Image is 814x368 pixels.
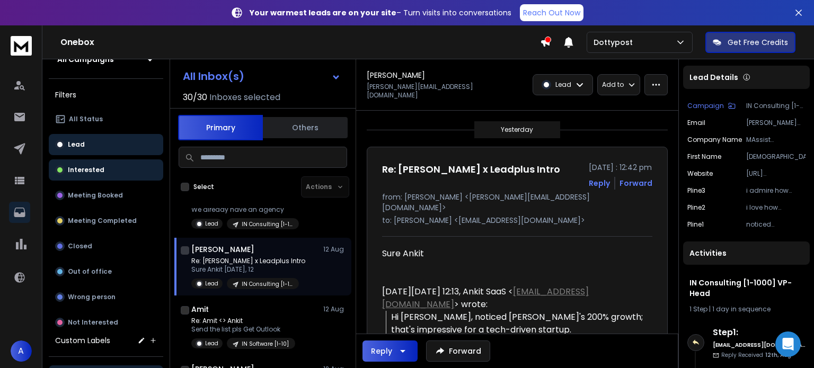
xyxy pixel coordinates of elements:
[205,280,218,288] p: Lead
[209,91,280,104] h3: Inboxes selected
[713,326,806,339] h6: Step 1 :
[178,115,263,140] button: Primary
[191,317,295,325] p: Re: Amit <> Ankit
[689,277,803,299] h1: IN Consulting [1-1000] VP-Head
[687,136,742,144] p: Company Name
[263,116,348,139] button: Others
[68,217,137,225] p: Meeting Completed
[589,162,652,173] p: [DATE] : 12:42 pm
[323,305,347,313] p: 12 Aug
[191,304,209,315] h1: Amit
[746,102,806,110] p: IN Consulting [1-1000] VP-Head
[362,340,418,362] button: Reply
[68,242,92,250] p: Closed
[68,191,123,200] p: Meeting Booked
[687,119,705,127] p: Email
[55,335,110,346] h3: Custom Labels
[49,185,163,206] button: Meeting Booked
[746,169,806,178] p: [URL][DOMAIN_NAME]
[705,32,795,53] button: Get Free Credits
[49,159,163,181] button: Interested
[11,340,32,362] button: A
[746,186,806,195] p: i admire how [PERSON_NAME] brings together 185+ tech experts for seamless service.
[49,286,163,308] button: Wrong person
[250,7,396,18] strong: Your warmest leads are on your site
[191,257,305,265] p: Re: [PERSON_NAME] x Leadplus Intro
[728,37,788,48] p: Get Free Credits
[191,205,305,214] p: We already have an agency
[501,125,533,134] p: Yesterday
[250,7,511,18] p: – Turn visits into conversations
[620,178,652,189] div: Forward
[746,119,806,127] p: [PERSON_NAME][EMAIL_ADDRESS][DOMAIN_NAME]
[765,351,791,359] span: 12th, Aug
[589,178,610,189] button: Reply
[746,220,806,229] p: noticed [PERSON_NAME]'s 200% growth; that's impressive for a tech-driven startup.
[49,261,163,282] button: Out of office
[68,166,104,174] p: Interested
[382,285,644,311] div: [DATE][DATE] 12:13, Ankit SaaS < > wrote:
[689,72,738,83] p: Lead Details
[555,80,571,89] p: Lead
[242,220,293,228] p: IN Consulting [1-1000] VP-Head
[689,305,803,313] div: |
[687,152,721,161] p: First Name
[49,134,163,155] button: Lead
[775,331,801,357] div: Open Intercom Messenger
[191,244,254,255] h1: [PERSON_NAME]
[687,203,705,212] p: pline2
[49,210,163,231] button: Meeting Completed
[11,36,32,56] img: logo
[382,247,644,273] div: Sure Ankit
[426,340,490,362] button: Forward
[57,54,114,65] h1: All Campaigns
[687,169,713,178] p: website
[594,37,637,48] p: Dottypost
[49,109,163,130] button: All Status
[49,312,163,333] button: Not Interested
[683,241,810,265] div: Activities
[687,220,704,229] p: pline1
[367,70,425,80] h1: [PERSON_NAME]
[205,339,218,347] p: Lead
[49,87,163,102] h3: Filters
[687,102,736,110] button: Campaign
[49,236,163,257] button: Closed
[367,83,514,100] p: [PERSON_NAME][EMAIL_ADDRESS][DOMAIN_NAME]
[382,215,652,226] p: to: [PERSON_NAME] <[EMAIL_ADDRESS][DOMAIN_NAME]>
[193,183,214,191] label: Select
[205,220,218,228] p: Lead
[382,285,589,310] a: [EMAIL_ADDRESS][DOMAIN_NAME]
[242,280,293,288] p: IN Consulting [1-1000] VP-Head
[721,351,791,359] p: Reply Received
[371,346,392,356] div: Reply
[49,49,163,70] button: All Campaigns
[323,245,347,254] p: 12 Aug
[712,304,771,313] span: 1 day in sequence
[746,203,806,212] p: i love how [PERSON_NAME]'s all-in-one solutions simplify staffing and payroll.
[602,80,624,89] p: Add to
[713,341,806,349] h6: [EMAIL_ADDRESS][DOMAIN_NAME]
[689,304,707,313] span: 1 Step
[520,4,583,21] a: Reach Out Now
[242,340,289,348] p: IN Software [1-10]
[183,71,244,82] h1: All Inbox(s)
[687,186,705,195] p: pline3
[746,136,806,144] p: MAssist Consulting
[68,318,118,327] p: Not Interested
[382,192,652,213] p: from: [PERSON_NAME] <[PERSON_NAME][EMAIL_ADDRESS][DOMAIN_NAME]>
[746,152,806,161] p: [DEMOGRAPHIC_DATA]
[68,293,116,301] p: Wrong person
[687,102,724,110] p: Campaign
[183,91,207,104] span: 30 / 30
[68,267,112,276] p: Out of office
[69,115,103,123] p: All Status
[523,7,580,18] p: Reach Out Now
[60,36,540,49] h1: Onebox
[174,66,349,87] button: All Inbox(s)
[191,265,305,274] p: Sure Ankit [DATE], 12
[382,162,560,177] h1: Re: [PERSON_NAME] x Leadplus Intro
